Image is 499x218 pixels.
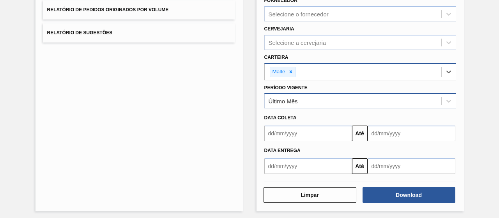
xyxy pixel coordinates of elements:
[269,39,326,46] div: Selecione a cervejaria
[264,55,288,60] label: Carteira
[43,0,235,19] button: Relatório de Pedidos Originados por Volume
[264,115,297,121] span: Data coleta
[264,126,352,141] input: dd/mm/yyyy
[270,67,287,77] div: Malte
[264,187,356,203] button: Limpar
[363,187,455,203] button: Download
[47,7,169,12] span: Relatório de Pedidos Originados por Volume
[269,98,298,105] div: Último Mês
[264,158,352,174] input: dd/mm/yyyy
[47,30,113,35] span: Relatório de Sugestões
[264,148,301,153] span: Data Entrega
[352,126,368,141] button: Até
[368,158,455,174] input: dd/mm/yyyy
[264,85,308,90] label: Período Vigente
[269,11,329,18] div: Selecione o fornecedor
[264,26,294,32] label: Cervejaria
[43,23,235,43] button: Relatório de Sugestões
[368,126,455,141] input: dd/mm/yyyy
[352,158,368,174] button: Até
